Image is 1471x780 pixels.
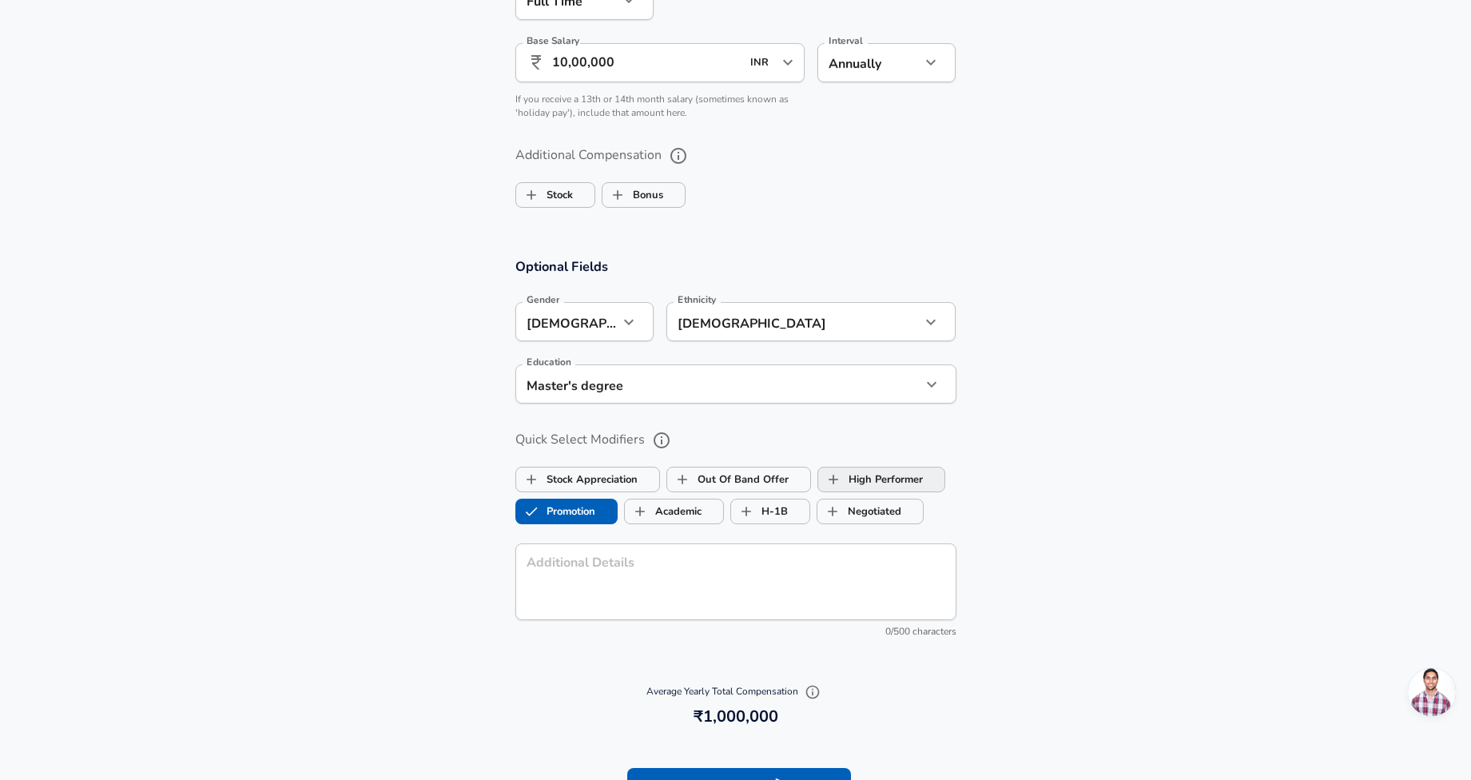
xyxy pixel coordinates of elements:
[516,180,547,210] span: Stock
[648,427,675,454] button: help
[678,295,716,304] label: Ethnicity
[516,496,547,527] span: Promotion
[515,427,956,454] label: Quick Select Modifiers
[522,704,950,730] h6: ₹1,000,000
[516,496,595,527] label: Promotion
[818,464,923,495] label: High Performer
[731,496,788,527] label: H-1B
[515,624,956,640] div: 0/500 characters
[817,43,920,82] div: Annually
[527,357,571,367] label: Education
[777,51,799,74] button: Open
[515,302,618,341] div: [DEMOGRAPHIC_DATA]
[527,295,559,304] label: Gender
[515,257,956,276] h3: Optional Fields
[817,496,848,527] span: Negotiated
[516,464,547,495] span: Stock Appreciation
[666,302,897,341] div: [DEMOGRAPHIC_DATA]
[745,50,777,75] input: USD
[817,496,901,527] label: Negotiated
[818,464,849,495] span: High Performer
[730,499,810,524] button: H-1BH-1B
[516,180,573,210] label: Stock
[1408,668,1456,716] div: Open chat
[625,496,702,527] label: Academic
[801,680,825,704] button: Explain Total Compensation
[829,36,863,46] label: Interval
[731,496,761,527] span: H-1B
[515,467,660,492] button: Stock AppreciationStock Appreciation
[515,364,897,404] div: Master's degree
[665,142,692,169] button: help
[515,93,805,120] p: If you receive a 13th or 14th month salary (sometimes known as 'holiday pay'), include that amoun...
[602,180,633,210] span: Bonus
[515,499,618,524] button: PromotionPromotion
[516,464,638,495] label: Stock Appreciation
[515,182,595,208] button: StockStock
[646,685,825,698] span: Average Yearly Total Compensation
[527,36,579,46] label: Base Salary
[552,43,741,82] input: 100,000
[667,464,789,495] label: Out Of Band Offer
[602,180,663,210] label: Bonus
[625,496,655,527] span: Academic
[515,142,956,169] label: Additional Compensation
[817,499,924,524] button: NegotiatedNegotiated
[624,499,724,524] button: AcademicAcademic
[666,467,811,492] button: Out Of Band OfferOut Of Band Offer
[602,182,686,208] button: BonusBonus
[667,464,698,495] span: Out Of Band Offer
[817,467,945,492] button: High PerformerHigh Performer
